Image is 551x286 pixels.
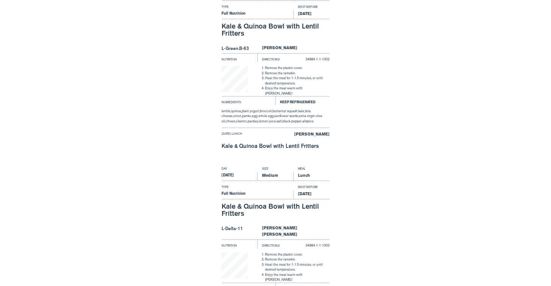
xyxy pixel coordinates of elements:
div: [DATE] lunch [222,131,275,140]
div: Nutrition [222,53,258,62]
div: Best Before [293,185,329,191]
div: [PERSON_NAME] [PERSON_NAME] [258,225,329,239]
div: Ingredients [222,96,275,105]
div: L-Delta-11 [222,225,258,239]
div: Kale & Quinoa Bowl with Lentil Fritters [222,143,329,149]
span: extra virgin olive oil, [222,114,322,123]
div: [DATE] [293,11,329,19]
div: Day [222,166,258,173]
span: sunflower seeds, [274,114,299,118]
span: quinoa, [231,109,242,113]
li: Remove the ramekin. [265,257,329,262]
div: Full Nutrition [222,11,293,19]
div: Kale & Quinoa Bowl with Lentil Fritters [222,23,329,38]
div: Directions [258,53,293,62]
div: Best Before [293,5,329,11]
span: chives, [226,119,236,123]
div: Full Nutrition [222,191,293,199]
div: Lunch [293,173,329,181]
li: Heat the meal for 1-1.5 minutes, or until desired temperature. [265,262,329,272]
span: parsley, [248,119,259,123]
li: Remove the ramekin. [265,71,329,76]
div: Size [258,166,293,173]
div: Nutrition [222,239,258,248]
span: kale, [298,109,305,113]
li: Heat the meal for 1-1.5 minutes, or until desired temperature. [265,76,329,86]
div: Meal [293,166,329,173]
span: onion, [233,114,242,118]
li: Enjoy the meal warm with [PERSON_NAME]! [265,272,329,283]
div: [PERSON_NAME] [258,45,329,53]
div: Keep Refrigerated [275,96,329,105]
div: [PERSON_NAME] [275,131,329,140]
div: [DATE] [293,191,329,199]
span: salt, [277,119,283,123]
div: Kale & Quinoa Bowl with Lentil Fritters [222,203,329,218]
span: broccoli, [260,109,273,113]
span: panko, [242,114,252,118]
div: Medium [258,173,293,181]
span: 34984-1-1-1002 [305,57,329,61]
div: Type [222,5,293,11]
span: 34984-1-1-1003 [305,244,329,247]
span: black pepper, [283,119,302,123]
li: Remove the plastic cover. [265,66,329,71]
div: Directions [258,239,293,248]
span: cilantro, [236,119,248,123]
div: L-Green.B-63 [222,45,258,53]
span: lentils, [222,109,231,113]
span: plain yogurt, [242,109,260,113]
div: Type [222,185,293,191]
span: allspice [302,119,314,123]
div: [DATE] [222,173,258,181]
li: Remove the plastic cover. [265,252,329,257]
li: Enjoy the meal warm with [PERSON_NAME]! [265,86,329,96]
span: lemon juice, [259,119,277,123]
span: egg whole egg, [252,114,274,118]
span: butternut squash, [273,109,298,113]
